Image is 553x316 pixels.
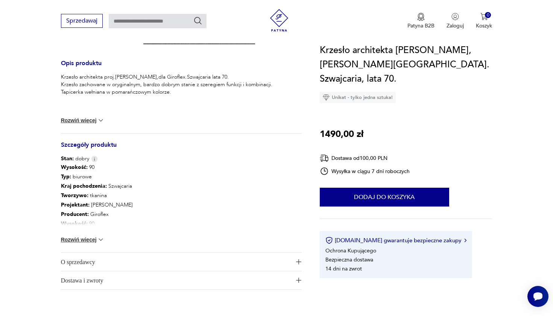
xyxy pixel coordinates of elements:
[61,211,89,218] b: Producent :
[61,219,133,228] p: 90
[476,13,492,29] button: 0Koszyk
[61,164,88,171] b: Wysokość :
[320,92,396,103] div: Unikat - tylko jedna sztuka!
[268,9,290,32] img: Patyna - sklep z meblami i dekoracjami vintage
[61,61,302,73] h3: Opis produktu
[323,94,330,101] img: Ikona diamentu
[407,22,434,29] p: Patyna B2B
[61,192,88,199] b: Tworzywo :
[320,153,410,163] div: Dostawa od 100,00 PLN
[61,210,133,219] p: Giroflex
[97,236,105,243] img: chevron down
[451,13,459,20] img: Ikonka użytkownika
[61,182,107,190] b: Kraj pochodzenia :
[296,259,301,264] img: Ikona plusa
[320,167,410,176] div: Wysyłka w ciągu 7 dni roboczych
[325,237,333,244] img: Ikona certyfikatu
[61,143,302,155] h3: Szczegóły produktu
[61,253,302,271] button: Ikona plusaO sprzedawcy
[97,117,105,124] img: chevron down
[61,155,74,162] b: Stan:
[61,220,88,227] b: Wysokość :
[325,247,376,254] li: Ochrona Kupującego
[407,13,434,29] button: Patyna B2B
[320,188,449,207] button: Dodaj do koszyka
[61,271,291,289] span: Dostawa i zwroty
[476,22,492,29] p: Koszyk
[61,19,103,24] a: Sprzedawaj
[193,16,202,25] button: Szukaj
[325,265,362,272] li: 14 dni na zwrot
[320,43,492,86] h1: Krzesło architekta [PERSON_NAME], [PERSON_NAME][GEOGRAPHIC_DATA]. Szwajcaria, lata 70.
[61,73,272,96] p: Krzesło architekta proj.[PERSON_NAME],dla Giroflex.Szwajcaria lata 70. Krzesło zachowane w orygin...
[61,155,89,163] span: dobry
[447,22,464,29] p: Zaloguj
[320,127,363,141] p: 1490,00 zł
[61,200,133,210] p: [PERSON_NAME]
[61,201,90,208] b: Projektant :
[61,191,133,200] p: tkanina
[61,271,302,289] button: Ikona plusaDostawa i zwroty
[61,181,133,191] p: Szwajcaria
[61,172,133,181] p: biurowe
[61,14,103,28] button: Sprzedawaj
[61,173,71,180] b: Typ :
[91,156,98,162] img: Info icon
[296,278,301,283] img: Ikona plusa
[447,13,464,29] button: Zaloguj
[485,12,491,18] div: 0
[325,256,373,263] li: Bezpieczna dostawa
[464,239,466,242] img: Ikona strzałki w prawo
[527,286,548,307] iframe: Smartsupp widget button
[320,153,329,163] img: Ikona dostawy
[61,253,291,271] span: O sprzedawcy
[61,163,133,172] p: 90
[325,237,466,244] button: [DOMAIN_NAME] gwarantuje bezpieczne zakupy
[417,13,425,21] img: Ikona medalu
[61,117,105,124] button: Rozwiń więcej
[61,236,105,243] button: Rozwiń więcej
[407,13,434,29] a: Ikona medaluPatyna B2B
[480,13,488,20] img: Ikona koszyka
